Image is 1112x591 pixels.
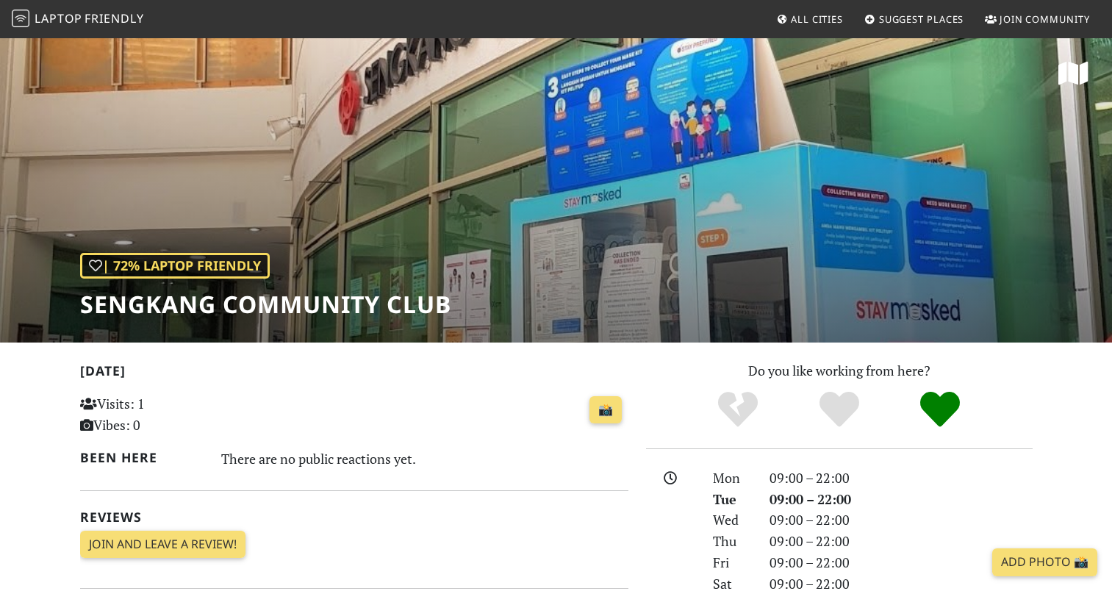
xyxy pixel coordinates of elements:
[35,10,82,26] span: Laptop
[761,509,1041,531] div: 09:00 – 22:00
[770,6,849,32] a: All Cities
[80,509,628,525] h2: Reviews
[80,253,270,279] div: | 72% Laptop Friendly
[80,531,245,559] a: Join and leave a review!
[687,390,789,430] div: No
[80,393,251,436] p: Visits: 1 Vibes: 0
[704,489,760,510] div: Tue
[80,363,628,384] h2: [DATE]
[979,6,1096,32] a: Join Community
[1000,12,1090,26] span: Join Community
[761,552,1041,573] div: 09:00 – 22:00
[761,489,1041,510] div: 09:00 – 22:00
[879,12,964,26] span: Suggest Places
[704,552,760,573] div: Fri
[589,396,622,424] a: 📸
[761,531,1041,552] div: 09:00 – 22:00
[221,447,628,470] div: There are no public reactions yet.
[789,390,890,430] div: Yes
[12,7,144,32] a: LaptopFriendly LaptopFriendly
[646,360,1033,382] p: Do you like working from here?
[85,10,143,26] span: Friendly
[761,468,1041,489] div: 09:00 – 22:00
[704,509,760,531] div: Wed
[12,10,29,27] img: LaptopFriendly
[80,290,451,318] h1: Sengkang Community Club
[791,12,843,26] span: All Cities
[704,531,760,552] div: Thu
[992,548,1097,576] a: Add Photo 📸
[889,390,991,430] div: Definitely!
[80,450,204,465] h2: Been here
[704,468,760,489] div: Mon
[858,6,970,32] a: Suggest Places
